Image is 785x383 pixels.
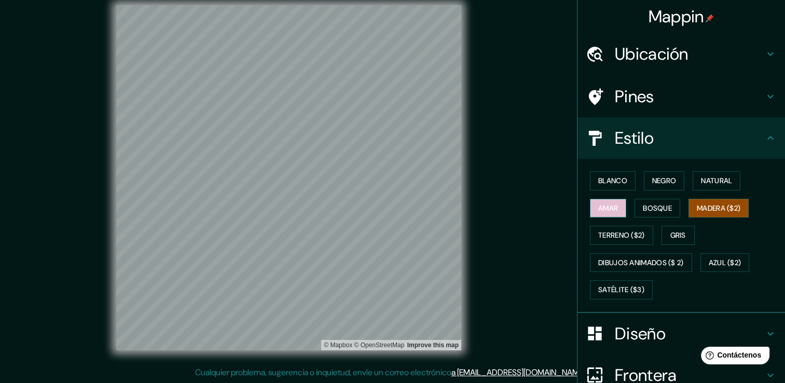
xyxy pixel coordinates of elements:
[644,171,685,190] button: Negro
[649,6,704,28] font: Mappin
[688,199,749,218] button: Madera ($2)
[590,253,692,272] button: Dibujos animados ($ 2)
[709,256,741,269] font: Azul ($2)
[643,202,672,215] font: Bosque
[598,229,645,242] font: Terreno ($2)
[697,202,740,215] font: Madera ($2)
[590,199,626,218] button: Amar
[598,202,618,215] font: Amar
[670,229,686,242] font: Gris
[324,341,352,349] a: Mapbox
[195,366,587,379] p: Cualquier problema, sugerencia o inquietud, envíe un correo electrónico .
[693,171,740,190] button: Natural
[615,323,764,344] h4: Diseño
[662,226,695,245] button: Gris
[598,283,644,296] font: Satélite ($3)
[354,341,404,349] a: OpenStreetMap
[615,86,764,107] h4: Pines
[577,33,785,75] div: Ubicación
[693,343,774,372] iframe: Help widget launcher
[701,174,732,187] font: Natural
[407,341,459,349] a: Comentarios de mapas
[598,256,684,269] font: Dibujos animados ($ 2)
[451,367,585,378] a: a [EMAIL_ADDRESS][DOMAIN_NAME]
[615,128,764,148] h4: Estilo
[116,5,461,350] canvas: Mapa
[598,174,627,187] font: Blanco
[590,280,653,299] button: Satélite ($3)
[706,14,714,22] img: pin-icon.png
[700,253,750,272] button: Azul ($2)
[635,199,680,218] button: Bosque
[652,174,677,187] font: Negro
[590,171,636,190] button: Blanco
[615,44,764,64] h4: Ubicación
[577,76,785,117] div: Pines
[590,226,653,245] button: Terreno ($2)
[577,117,785,159] div: Estilo
[577,313,785,354] div: Diseño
